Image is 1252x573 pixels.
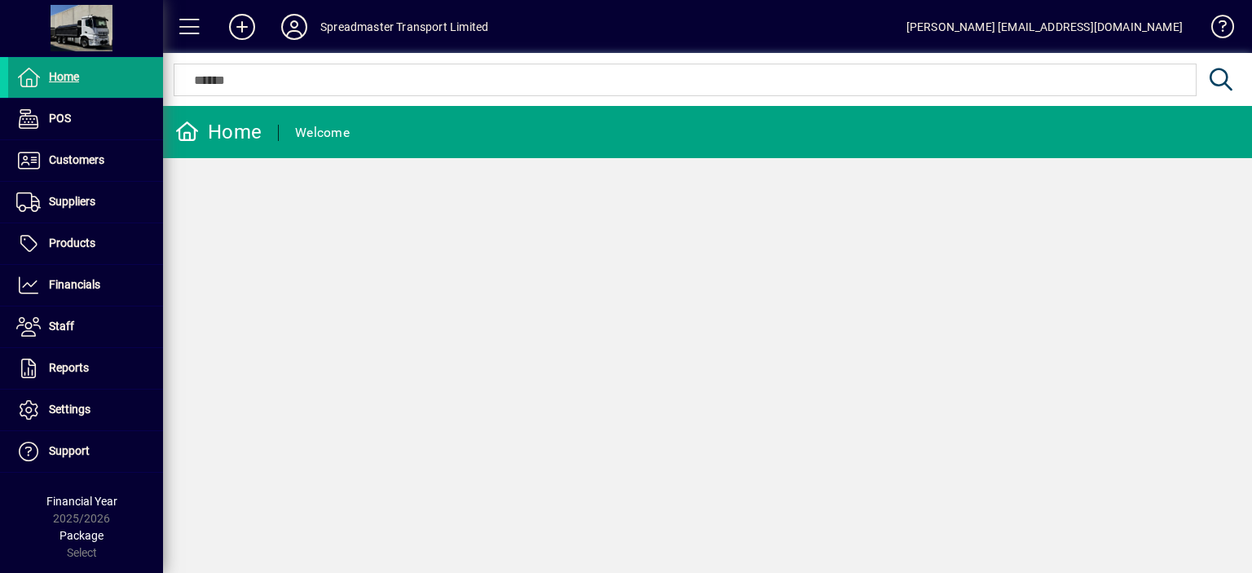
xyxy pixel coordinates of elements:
button: Add [216,12,268,42]
a: Customers [8,140,163,181]
a: Support [8,431,163,472]
span: Support [49,444,90,457]
a: Suppliers [8,182,163,223]
a: Financials [8,265,163,306]
a: Settings [8,390,163,430]
span: Staff [49,320,74,333]
span: Customers [49,153,104,166]
div: Spreadmaster Transport Limited [320,14,488,40]
span: Products [49,236,95,249]
div: Welcome [295,120,350,146]
span: Package [60,529,104,542]
span: Home [49,70,79,83]
span: POS [49,112,71,125]
a: Reports [8,348,163,389]
div: [PERSON_NAME] [EMAIL_ADDRESS][DOMAIN_NAME] [906,14,1183,40]
div: Home [175,119,262,145]
span: Settings [49,403,90,416]
span: Financial Year [46,495,117,508]
a: POS [8,99,163,139]
span: Financials [49,278,100,291]
span: Suppliers [49,195,95,208]
a: Staff [8,306,163,347]
button: Profile [268,12,320,42]
a: Products [8,223,163,264]
a: Knowledge Base [1199,3,1232,56]
span: Reports [49,361,89,374]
